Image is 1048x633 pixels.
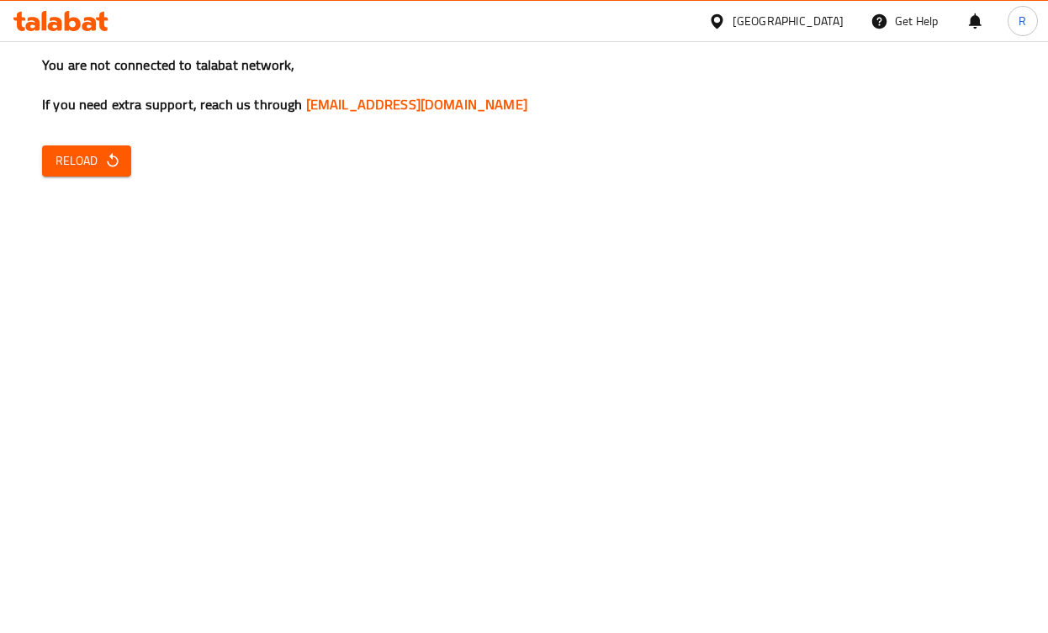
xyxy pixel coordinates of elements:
[42,145,131,177] button: Reload
[42,55,1006,114] h3: You are not connected to talabat network, If you need extra support, reach us through
[733,12,844,30] div: [GEOGRAPHIC_DATA]
[1019,12,1026,30] span: R
[306,92,527,117] a: [EMAIL_ADDRESS][DOMAIN_NAME]
[56,150,118,171] span: Reload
